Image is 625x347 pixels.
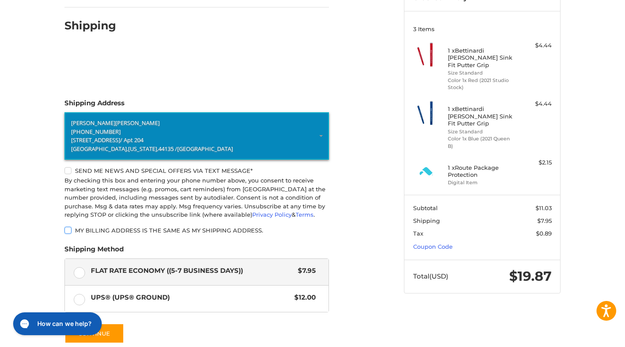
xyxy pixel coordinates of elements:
span: / Apt 204 [120,136,143,144]
span: $11.03 [536,204,552,211]
span: Subtotal [413,204,438,211]
li: Size Standard [448,69,515,77]
span: [GEOGRAPHIC_DATA] [177,144,233,152]
span: $7.95 [537,217,552,224]
li: Size Standard [448,128,515,136]
span: $12.00 [290,293,316,303]
span: Total (USD) [413,272,448,280]
a: Coupon Code [413,243,453,250]
span: Shipping [413,217,440,224]
h4: 1 x Bettinardi [PERSON_NAME] Sink Fit Putter Grip [448,105,515,127]
span: [GEOGRAPHIC_DATA], [71,144,128,152]
span: UPS® (UPS® Ground) [91,293,290,303]
a: Privacy Policy [252,211,292,218]
h2: Shipping [64,19,116,32]
li: Color 1x Red (2021 Studio Stock) [448,77,515,91]
li: Digital Item [448,179,515,186]
h4: 1 x Route Package Protection [448,164,515,179]
span: 44135 / [158,144,177,152]
span: [PERSON_NAME] [115,119,160,127]
legend: Shipping Method [64,244,124,258]
span: [US_STATE], [128,144,158,152]
h4: 1 x Bettinardi [PERSON_NAME] Sink Fit Putter Grip [448,47,515,68]
li: Color 1x Blue (2021 Queen B) [448,135,515,150]
a: Enter or select a different address [64,112,329,160]
span: [STREET_ADDRESS] [71,136,120,144]
div: By checking this box and entering your phone number above, you consent to receive marketing text ... [64,176,329,219]
span: $19.87 [509,268,552,284]
div: $4.44 [517,100,552,108]
label: Send me news and special offers via text message* [64,167,329,174]
span: [PERSON_NAME] [71,119,115,127]
label: My billing address is the same as my shipping address. [64,227,329,234]
span: $0.89 [536,230,552,237]
button: Continue [64,323,124,343]
span: [PHONE_NUMBER] [71,127,121,135]
legend: Shipping Address [64,98,125,112]
span: Tax [413,230,423,237]
span: Flat Rate Economy ((5-7 Business Days)) [91,266,294,276]
iframe: Gorgias live chat messenger [9,309,104,338]
div: $2.15 [517,158,552,167]
div: $4.44 [517,41,552,50]
h3: 3 Items [413,25,552,32]
span: $7.95 [293,266,316,276]
a: Terms [296,211,314,218]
